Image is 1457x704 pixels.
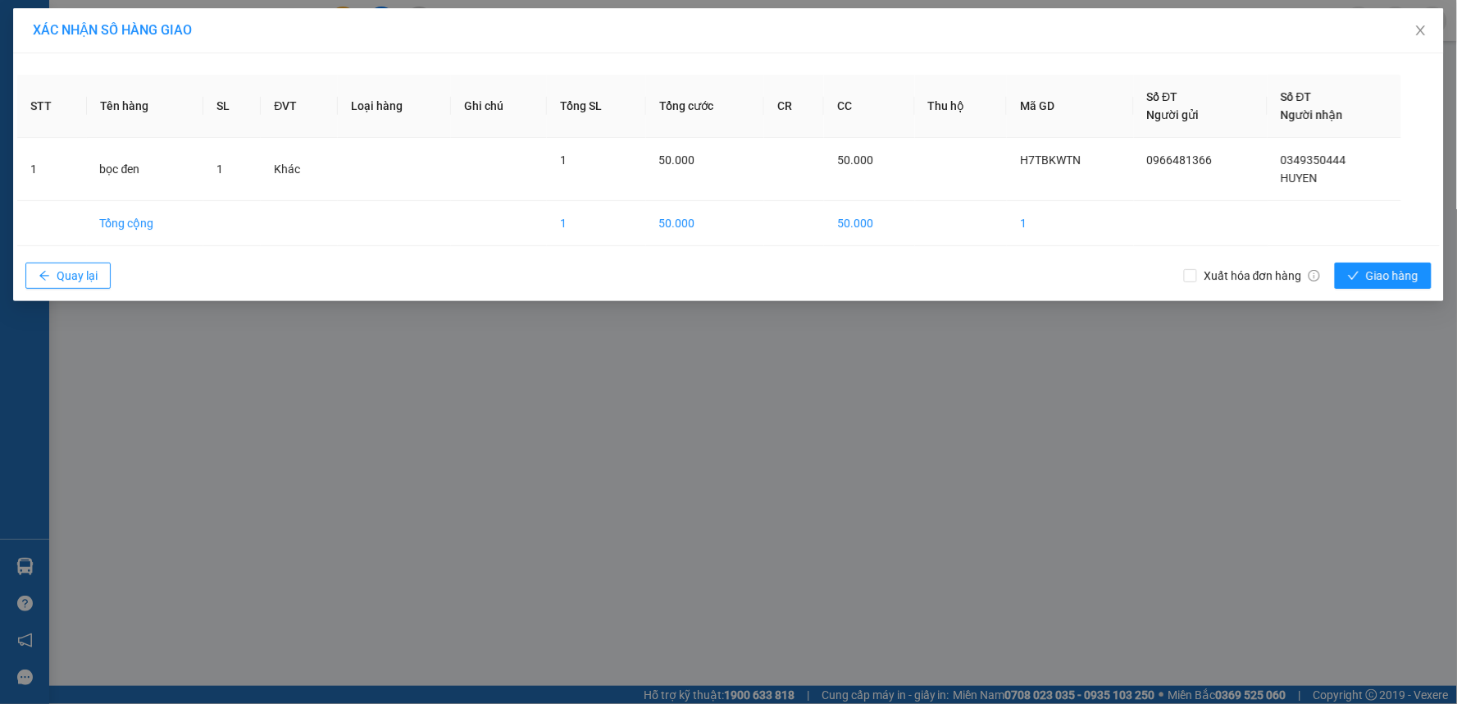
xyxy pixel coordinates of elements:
[1281,108,1343,121] span: Người nhận
[87,201,204,246] td: Tổng cộng
[338,75,452,138] th: Loại hàng
[87,75,204,138] th: Tên hàng
[837,153,873,167] span: 50.000
[25,263,111,289] button: arrow-leftQuay lại
[33,22,192,38] span: XÁC NHẬN SỐ HÀNG GIAO
[1281,171,1318,185] span: HUYEN
[203,75,261,138] th: SL
[17,75,87,138] th: STT
[547,75,646,138] th: Tổng SL
[646,201,764,246] td: 50.000
[1147,108,1200,121] span: Người gửi
[1197,267,1327,285] span: Xuất hóa đơn hàng
[824,201,915,246] td: 50.000
[17,138,87,201] td: 1
[646,75,764,138] th: Tổng cước
[824,75,915,138] th: CC
[57,267,98,285] span: Quay lại
[39,270,50,283] span: arrow-left
[451,75,547,138] th: Ghi chú
[1147,153,1213,167] span: 0966481366
[1020,153,1081,167] span: H7TBKWTN
[1414,24,1427,37] span: close
[764,75,824,138] th: CR
[261,138,337,201] td: Khác
[216,162,223,176] span: 1
[1147,90,1178,103] span: Số ĐT
[1335,263,1432,289] button: checkGiao hàng
[1366,267,1418,285] span: Giao hàng
[547,201,646,246] td: 1
[915,75,1007,138] th: Thu hộ
[1281,90,1312,103] span: Số ĐT
[1281,153,1346,167] span: 0349350444
[87,138,204,201] td: bọc đen
[261,75,337,138] th: ĐVT
[1348,270,1359,283] span: check
[1309,270,1320,281] span: info-circle
[1398,8,1444,54] button: Close
[560,153,567,167] span: 1
[1007,201,1134,246] td: 1
[1007,75,1134,138] th: Mã GD
[659,153,695,167] span: 50.000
